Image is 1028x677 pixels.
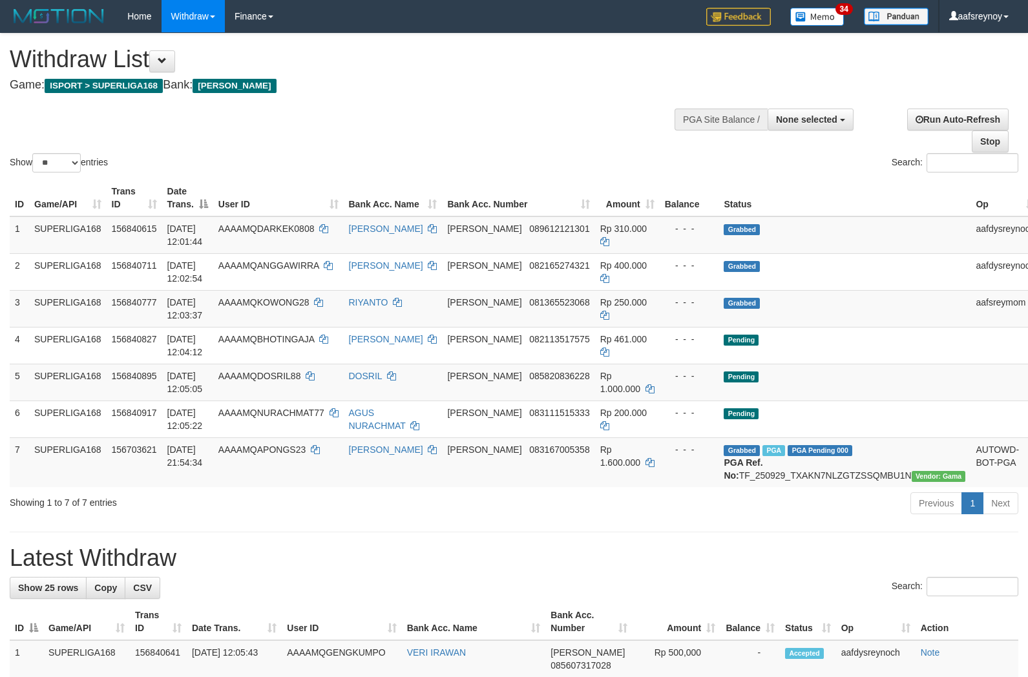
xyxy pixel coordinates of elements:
[218,408,324,418] span: AAAAMQNURACHMAT77
[167,224,203,247] span: [DATE] 12:01:44
[916,603,1018,640] th: Action
[10,153,108,172] label: Show entries
[706,8,771,26] img: Feedback.jpg
[447,371,521,381] span: [PERSON_NAME]
[29,364,107,401] td: SUPERLIGA168
[595,180,660,216] th: Amount: activate to sort column ascending
[29,401,107,437] td: SUPERLIGA168
[864,8,928,25] img: panduan.png
[665,333,714,346] div: - - -
[10,6,108,26] img: MOTION_logo.png
[442,180,594,216] th: Bank Acc. Number: activate to sort column ascending
[529,334,589,344] span: Copy 082113517575 to clipboard
[892,577,1018,596] label: Search:
[10,290,29,327] td: 3
[193,79,276,93] span: [PERSON_NAME]
[112,334,157,344] span: 156840827
[29,180,107,216] th: Game/API: activate to sort column ascending
[218,224,315,234] span: AAAAMQDARKEK0808
[600,371,640,394] span: Rp 1.000.000
[675,109,768,130] div: PGA Site Balance /
[10,603,43,640] th: ID: activate to sort column descending
[788,445,852,456] span: PGA Pending
[10,545,1018,571] h1: Latest Withdraw
[10,437,29,487] td: 7
[660,180,719,216] th: Balance
[724,298,760,309] span: Grabbed
[665,296,714,309] div: - - -
[213,180,344,216] th: User ID: activate to sort column ascending
[18,583,78,593] span: Show 25 rows
[10,577,87,599] a: Show 25 rows
[665,222,714,235] div: - - -
[10,327,29,364] td: 4
[785,648,824,659] span: Accepted
[665,443,714,456] div: - - -
[218,334,315,344] span: AAAAMQBHOTINGAJA
[633,603,720,640] th: Amount: activate to sort column ascending
[551,660,611,671] span: Copy 085607317028 to clipboard
[282,603,401,640] th: User ID: activate to sort column ascending
[218,260,319,271] span: AAAAMQANGGAWIRRA
[167,371,203,394] span: [DATE] 12:05:05
[112,260,157,271] span: 156840711
[835,3,853,15] span: 34
[29,216,107,254] td: SUPERLIGA168
[407,647,467,658] a: VERI IRAWAN
[724,335,759,346] span: Pending
[349,371,383,381] a: DOSRIL
[167,334,203,357] span: [DATE] 12:04:12
[167,408,203,431] span: [DATE] 12:05:22
[45,79,163,93] span: ISPORT > SUPERLIGA168
[447,297,521,307] span: [PERSON_NAME]
[94,583,117,593] span: Copy
[86,577,125,599] a: Copy
[349,444,423,455] a: [PERSON_NAME]
[600,444,640,468] span: Rp 1.600.000
[112,408,157,418] span: 156840917
[349,408,406,431] a: AGUS NURACHMAT
[600,260,647,271] span: Rp 400.000
[447,224,521,234] span: [PERSON_NAME]
[529,371,589,381] span: Copy 085820836228 to clipboard
[776,114,837,125] span: None selected
[349,260,423,271] a: [PERSON_NAME]
[545,603,633,640] th: Bank Acc. Number: activate to sort column ascending
[724,445,760,456] span: Grabbed
[910,492,962,514] a: Previous
[10,491,419,509] div: Showing 1 to 7 of 7 entries
[29,290,107,327] td: SUPERLIGA168
[600,408,647,418] span: Rp 200.000
[133,583,152,593] span: CSV
[447,260,521,271] span: [PERSON_NAME]
[10,253,29,290] td: 2
[780,603,836,640] th: Status: activate to sort column ascending
[762,445,785,456] span: Marked by aafchhiseyha
[665,259,714,272] div: - - -
[927,153,1018,172] input: Search:
[43,603,130,640] th: Game/API: activate to sort column ascending
[344,180,443,216] th: Bank Acc. Name: activate to sort column ascending
[724,408,759,419] span: Pending
[29,327,107,364] td: SUPERLIGA168
[10,364,29,401] td: 5
[10,79,673,92] h4: Game: Bank:
[447,334,521,344] span: [PERSON_NAME]
[10,180,29,216] th: ID
[892,153,1018,172] label: Search:
[112,371,157,381] span: 156840895
[402,603,546,640] th: Bank Acc. Name: activate to sort column ascending
[921,647,940,658] a: Note
[836,603,916,640] th: Op: activate to sort column ascending
[112,224,157,234] span: 156840615
[10,47,673,72] h1: Withdraw List
[719,180,970,216] th: Status
[529,224,589,234] span: Copy 089612121301 to clipboard
[167,444,203,468] span: [DATE] 21:54:34
[665,406,714,419] div: - - -
[551,647,625,658] span: [PERSON_NAME]
[927,577,1018,596] input: Search:
[790,8,844,26] img: Button%20Memo.svg
[125,577,160,599] a: CSV
[529,408,589,418] span: Copy 083111515333 to clipboard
